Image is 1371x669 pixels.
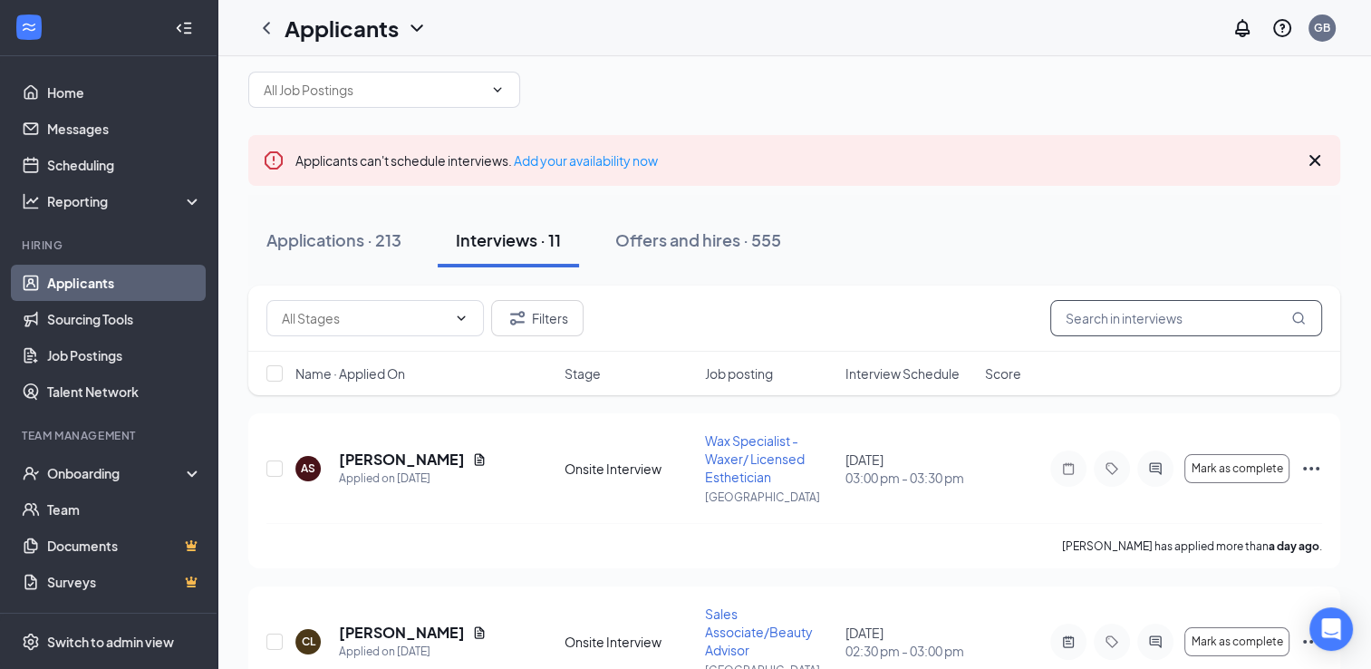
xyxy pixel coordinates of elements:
[1057,461,1079,476] svg: Note
[406,17,428,39] svg: ChevronDown
[1057,635,1079,649] svg: ActiveNote
[47,147,202,183] a: Scheduling
[339,623,465,643] h5: [PERSON_NAME]
[491,300,584,336] button: Filter Filters
[47,633,174,651] div: Switch to admin view
[845,624,974,660] div: [DATE]
[705,606,813,658] span: Sales Associate/Beauty Advisor
[472,625,487,640] svg: Document
[845,469,974,487] span: 03:00 pm - 03:30 pm
[1269,539,1319,553] b: a day ago
[565,460,694,478] div: Onsite Interview
[47,111,202,147] a: Messages
[302,634,315,649] div: CL
[1300,458,1322,480] svg: Ellipses
[47,301,202,337] a: Sourcing Tools
[490,82,505,97] svg: ChevronDown
[565,364,601,383] span: Stage
[565,633,694,651] div: Onsite Interview
[22,633,40,651] svg: Settings
[1144,635,1166,649] svg: ActiveChat
[47,74,202,111] a: Home
[47,373,202,410] a: Talent Network
[285,13,399,44] h1: Applicants
[339,470,487,488] div: Applied on [DATE]
[47,265,202,301] a: Applicants
[845,364,959,383] span: Interview Schedule
[1050,300,1322,336] input: Search in interviews
[1101,461,1123,476] svg: Tag
[295,364,405,383] span: Name · Applied On
[1300,631,1322,653] svg: Ellipses
[1291,311,1306,325] svg: MagnifyingGlass
[22,238,198,253] div: Hiring
[705,432,805,485] span: Wax Specialist - Waxer/ Licensed Esthetician
[1062,538,1322,554] p: [PERSON_NAME] has applied more than .
[1184,627,1289,656] button: Mark as complete
[1304,150,1326,171] svg: Cross
[514,152,658,169] a: Add your availability now
[1184,454,1289,483] button: Mark as complete
[266,228,401,251] div: Applications · 213
[1192,462,1283,475] span: Mark as complete
[256,17,277,39] svg: ChevronLeft
[615,228,781,251] div: Offers and hires · 555
[22,464,40,482] svg: UserCheck
[295,152,658,169] span: Applicants can't schedule interviews.
[47,491,202,528] a: Team
[282,308,447,328] input: All Stages
[22,192,40,210] svg: Analysis
[705,490,835,505] p: [GEOGRAPHIC_DATA]
[301,461,315,476] div: AS
[1271,17,1293,39] svg: QuestionInfo
[507,307,528,329] svg: Filter
[1144,461,1166,476] svg: ActiveChat
[263,150,285,171] svg: Error
[1231,17,1253,39] svg: Notifications
[339,643,487,661] div: Applied on [DATE]
[264,80,483,100] input: All Job Postings
[339,450,465,470] h5: [PERSON_NAME]
[1314,20,1330,35] div: GB
[1309,607,1353,651] div: Open Intercom Messenger
[845,642,974,660] span: 02:30 pm - 03:00 pm
[1101,635,1123,649] svg: Tag
[705,364,773,383] span: Job posting
[472,452,487,467] svg: Document
[47,464,187,482] div: Onboarding
[1192,635,1283,648] span: Mark as complete
[985,364,1021,383] span: Score
[47,528,202,564] a: DocumentsCrown
[47,192,203,210] div: Reporting
[454,311,468,325] svg: ChevronDown
[47,337,202,373] a: Job Postings
[22,428,198,443] div: Team Management
[47,564,202,600] a: SurveysCrown
[845,451,974,487] div: [DATE]
[456,228,561,251] div: Interviews · 11
[20,18,38,36] svg: WorkstreamLogo
[175,19,193,37] svg: Collapse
